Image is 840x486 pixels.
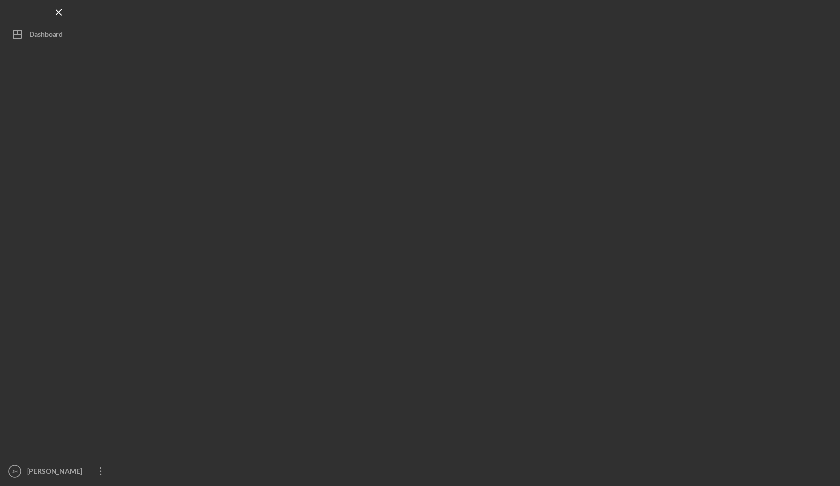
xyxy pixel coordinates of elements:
[25,461,88,484] div: [PERSON_NAME]
[12,469,18,474] text: JH
[29,25,63,47] div: Dashboard
[5,461,113,481] button: JH[PERSON_NAME]
[5,25,113,44] button: Dashboard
